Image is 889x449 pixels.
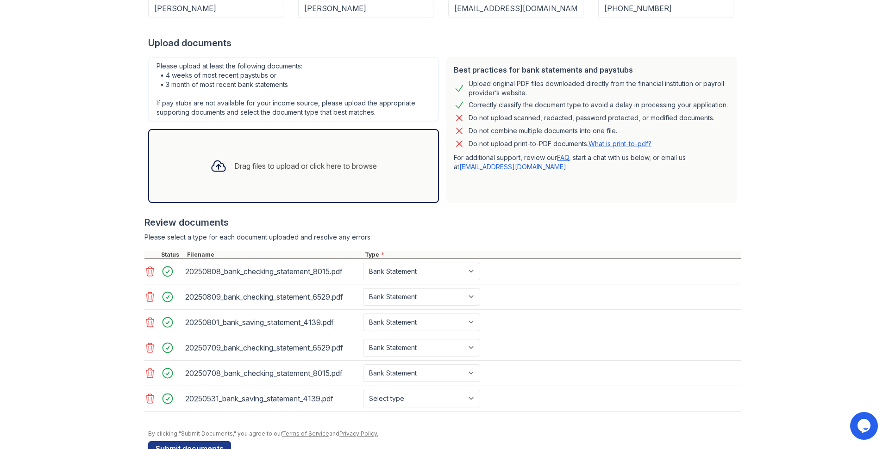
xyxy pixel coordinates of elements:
[234,160,377,172] div: Drag files to upload or click here to browse
[454,64,730,75] div: Best practices for bank statements and paystubs
[185,251,363,258] div: Filename
[185,264,359,279] div: 20250808_bank_checking_statement_8015.pdf
[185,289,359,304] div: 20250809_bank_checking_statement_6529.pdf
[144,233,741,242] div: Please select a type for each document uploaded and resolve any errors.
[459,163,566,171] a: [EMAIL_ADDRESS][DOMAIN_NAME]
[454,153,730,172] p: For additional support, review our , start a chat with us below, or email us at
[469,99,728,111] div: Correctly classify the document type to avoid a delay in processing your application.
[144,216,741,229] div: Review documents
[282,430,329,437] a: Terms of Service
[557,154,569,161] a: FAQ
[159,251,185,258] div: Status
[469,139,651,148] p: Do not upload print-to-PDF documents.
[469,112,714,123] div: Do not upload scanned, redacted, password protected, or modified documents.
[363,251,741,258] div: Type
[469,125,617,136] div: Do not combine multiple documents into one file.
[148,57,439,122] div: Please upload at least the following documents: • 4 weeks of most recent paystubs or • 3 month of...
[850,412,880,440] iframe: chat widget
[588,140,651,148] a: What is print-to-pdf?
[148,430,741,437] div: By clicking "Submit Documents," you agree to our and
[185,391,359,406] div: 20250531_bank_saving_statement_4139.pdf
[148,37,741,49] div: Upload documents
[185,315,359,330] div: 20250801_bank_saving_statement_4139.pdf
[185,366,359,381] div: 20250708_bank_checking_statement_8015.pdf
[469,79,730,98] div: Upload original PDF files downloaded directly from the financial institution or payroll provider’...
[339,430,378,437] a: Privacy Policy.
[185,340,359,355] div: 20250709_bank_checking_statement_6529.pdf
